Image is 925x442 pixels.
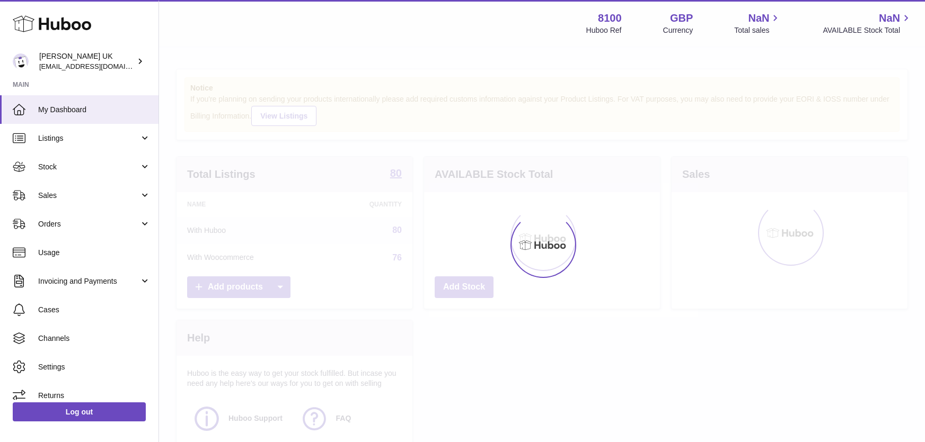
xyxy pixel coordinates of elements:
[38,333,151,344] span: Channels
[38,248,151,258] span: Usage
[39,51,135,71] div: [PERSON_NAME] UK
[598,11,622,25] strong: 8100
[38,362,151,372] span: Settings
[879,11,900,25] span: NaN
[823,25,912,35] span: AVAILABLE Stock Total
[38,133,139,143] span: Listings
[670,11,693,25] strong: GBP
[38,305,151,315] span: Cases
[734,11,781,35] a: NaN Total sales
[13,53,29,69] img: emotion88hk@gmail.com
[38,276,139,286] span: Invoicing and Payments
[734,25,781,35] span: Total sales
[38,391,151,401] span: Returns
[586,25,622,35] div: Huboo Ref
[39,62,156,70] span: [EMAIL_ADDRESS][DOMAIN_NAME]
[38,162,139,172] span: Stock
[823,11,912,35] a: NaN AVAILABLE Stock Total
[38,105,151,115] span: My Dashboard
[38,191,139,201] span: Sales
[38,219,139,229] span: Orders
[663,25,693,35] div: Currency
[13,402,146,421] a: Log out
[748,11,769,25] span: NaN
